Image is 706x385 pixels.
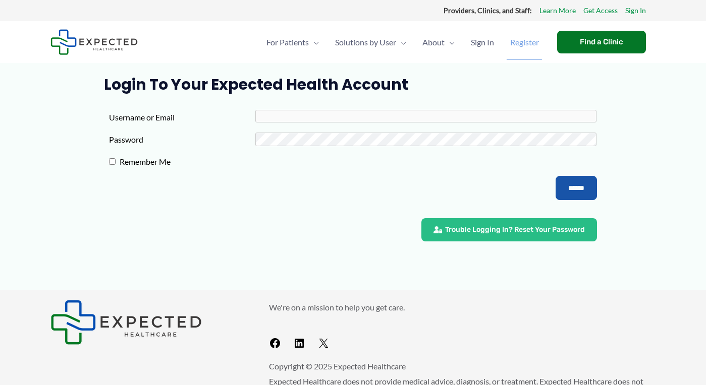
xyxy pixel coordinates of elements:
span: Menu Toggle [396,25,406,60]
img: Expected Healthcare Logo - side, dark font, small [50,29,138,55]
strong: Providers, Clinics, and Staff: [444,6,532,15]
h1: Login to Your Expected Health Account [104,76,602,94]
span: Menu Toggle [445,25,455,60]
span: Trouble Logging In? Reset Your Password [445,226,585,233]
aside: Footer Widget 2 [269,300,656,354]
a: Sign In [625,4,646,17]
a: For PatientsMenu Toggle [258,25,327,60]
span: About [422,25,445,60]
a: Find a Clinic [557,31,646,53]
span: Sign In [471,25,494,60]
span: Register [510,25,539,60]
span: Solutions by User [335,25,396,60]
span: Copyright © 2025 Expected Healthcare [269,361,406,371]
span: Menu Toggle [309,25,319,60]
a: Get Access [583,4,618,17]
a: AboutMenu Toggle [414,25,463,60]
a: Learn More [539,4,576,17]
label: Username or Email [109,110,255,125]
p: We're on a mission to help you get care. [269,300,656,315]
label: Remember Me [116,154,262,169]
a: Register [502,25,547,60]
a: Trouble Logging In? Reset Your Password [421,218,597,241]
span: For Patients [266,25,309,60]
aside: Footer Widget 1 [50,300,244,345]
img: Expected Healthcare Logo - side, dark font, small [50,300,202,345]
nav: Primary Site Navigation [258,25,547,60]
a: Solutions by UserMenu Toggle [327,25,414,60]
label: Password [109,132,255,147]
a: Sign In [463,25,502,60]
